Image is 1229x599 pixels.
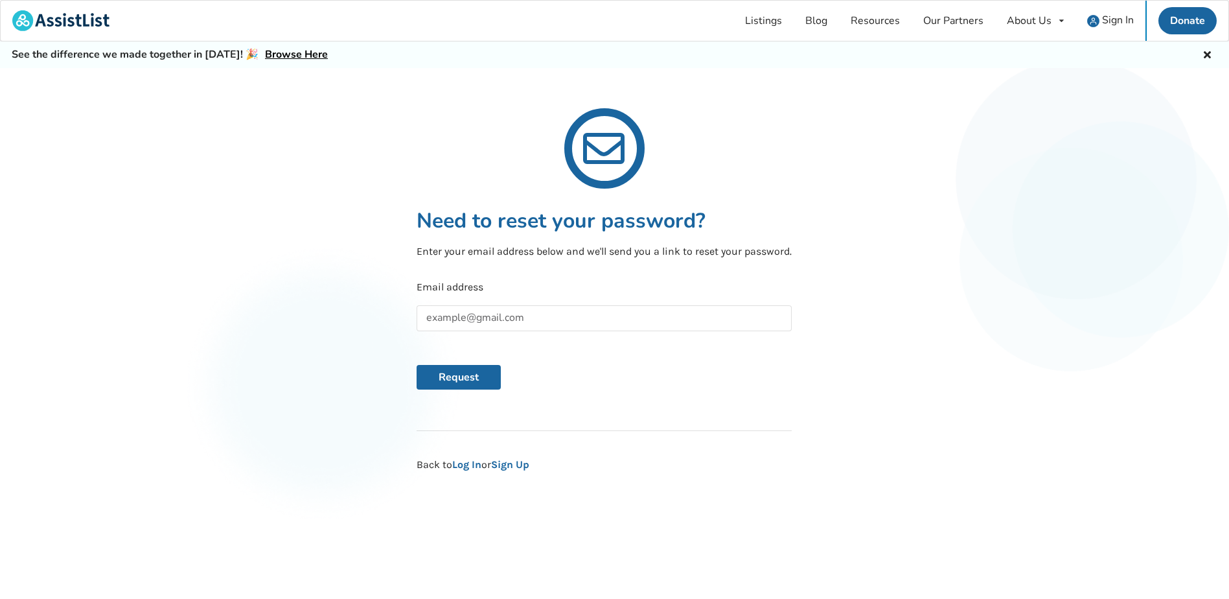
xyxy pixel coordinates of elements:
[912,1,995,41] a: Our Partners
[1087,15,1099,27] img: user icon
[1007,16,1051,26] div: About Us
[417,458,792,499] p: Back to or
[417,305,792,331] input: example@gmail.com
[839,1,912,41] a: Resources
[12,10,109,31] img: assistlist-logo
[733,1,794,41] a: Listings
[491,458,529,471] a: Sign Up
[1158,7,1217,34] a: Donate
[265,47,328,62] a: Browse Here
[1102,13,1134,27] span: Sign In
[12,48,328,62] h5: See the difference we made together in [DATE]! 🎉
[794,1,839,41] a: Blog
[417,280,792,295] p: Email address
[417,365,501,390] button: Request
[417,244,792,259] p: Enter your email address below and we'll send you a link to reset your password.
[452,458,481,471] a: Log In
[417,207,792,234] h1: Need to reset your password?
[1075,1,1145,41] a: user icon Sign In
